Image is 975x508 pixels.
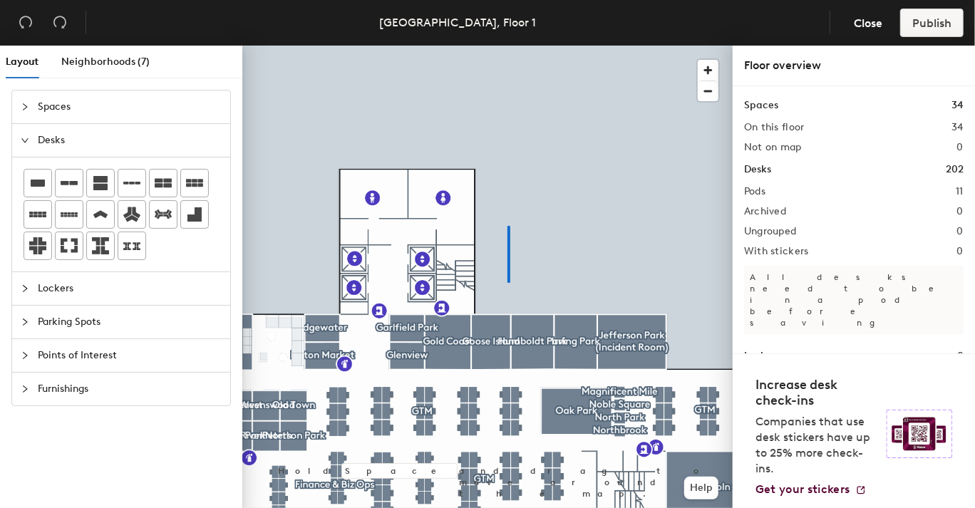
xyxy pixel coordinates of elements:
h1: 34 [951,98,964,113]
p: Companies that use desk stickers have up to 25% more check-ins. [755,414,878,477]
h2: 11 [956,186,964,197]
span: collapsed [21,385,29,393]
span: collapsed [21,284,29,293]
span: Points of Interest [38,339,222,372]
span: Desks [38,124,222,157]
h2: With stickers [744,246,809,257]
button: Undo (⌘ + Z) [11,9,40,37]
button: Redo (⌘ + ⇧ + Z) [46,9,74,37]
span: expanded [21,136,29,145]
h2: Archived [744,206,786,217]
h2: 0 [957,246,964,257]
h1: 0 [957,348,964,364]
span: Furnishings [38,373,222,405]
button: Close [842,9,894,37]
span: Parking Spots [38,306,222,338]
span: collapsed [21,318,29,326]
button: Help [684,477,718,499]
h2: 0 [957,226,964,237]
span: Layout [6,56,38,68]
h2: 0 [957,206,964,217]
span: Get your stickers [755,482,850,496]
h1: 202 [946,162,964,177]
h4: Increase desk check-ins [755,377,878,408]
div: Floor overview [744,57,964,74]
h2: On this floor [744,122,805,133]
h2: Not on map [744,142,802,153]
h2: Pods [744,186,765,197]
span: collapsed [21,351,29,360]
h2: 34 [951,122,964,133]
h2: Ungrouped [744,226,797,237]
div: [GEOGRAPHIC_DATA], Floor 1 [380,14,537,31]
span: Lockers [38,272,222,305]
span: Close [854,16,882,30]
a: Get your stickers [755,482,867,497]
p: All desks need to be in a pod before saving [744,266,964,334]
span: Neighborhoods (7) [61,56,150,68]
button: Publish [900,9,964,37]
h2: 0 [957,142,964,153]
h1: Lockers [744,348,780,364]
span: Spaces [38,90,222,123]
img: Sticker logo [887,410,952,458]
span: collapsed [21,103,29,111]
h1: Desks [744,162,771,177]
h1: Spaces [744,98,778,113]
